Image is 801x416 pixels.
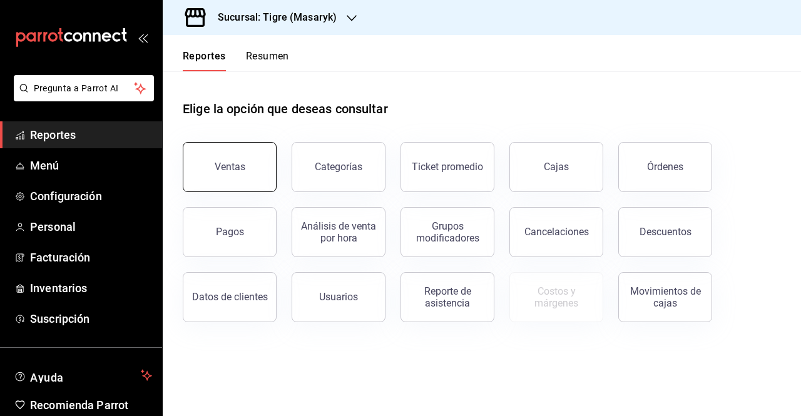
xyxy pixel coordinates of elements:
button: Datos de clientes [183,272,277,322]
div: Reporte de asistencia [409,285,486,309]
button: Usuarios [292,272,385,322]
div: Órdenes [647,161,683,173]
div: Categorías [315,161,362,173]
button: Descuentos [618,207,712,257]
button: Resumen [246,50,289,71]
span: Menú [30,157,152,174]
button: Movimientos de cajas [618,272,712,322]
div: Pagos [216,226,244,238]
span: Configuración [30,188,152,205]
a: Pregunta a Parrot AI [9,91,154,104]
div: navigation tabs [183,50,289,71]
button: Pregunta a Parrot AI [14,75,154,101]
div: Cajas [544,160,569,175]
span: Reportes [30,126,152,143]
button: Cancelaciones [509,207,603,257]
div: Ticket promedio [412,161,483,173]
div: Usuarios [319,291,358,303]
span: Inventarios [30,280,152,297]
button: Pagos [183,207,277,257]
span: Ayuda [30,368,136,383]
div: Descuentos [640,226,691,238]
span: Pregunta a Parrot AI [34,82,135,95]
span: Facturación [30,249,152,266]
button: Reportes [183,50,226,71]
div: Cancelaciones [524,226,589,238]
h1: Elige la opción que deseas consultar [183,99,388,118]
div: Grupos modificadores [409,220,486,244]
button: Contrata inventarios para ver este reporte [509,272,603,322]
h3: Sucursal: Tigre (Masaryk) [208,10,337,25]
span: Recomienda Parrot [30,397,152,413]
button: Reporte de asistencia [400,272,494,322]
button: open_drawer_menu [138,33,148,43]
button: Ticket promedio [400,142,494,192]
button: Categorías [292,142,385,192]
span: Personal [30,218,152,235]
a: Cajas [509,142,603,192]
button: Ventas [183,142,277,192]
div: Análisis de venta por hora [300,220,377,244]
div: Movimientos de cajas [626,285,704,309]
div: Datos de clientes [192,291,268,303]
div: Costos y márgenes [518,285,595,309]
span: Suscripción [30,310,152,327]
button: Grupos modificadores [400,207,494,257]
button: Análisis de venta por hora [292,207,385,257]
div: Ventas [215,161,245,173]
button: Órdenes [618,142,712,192]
